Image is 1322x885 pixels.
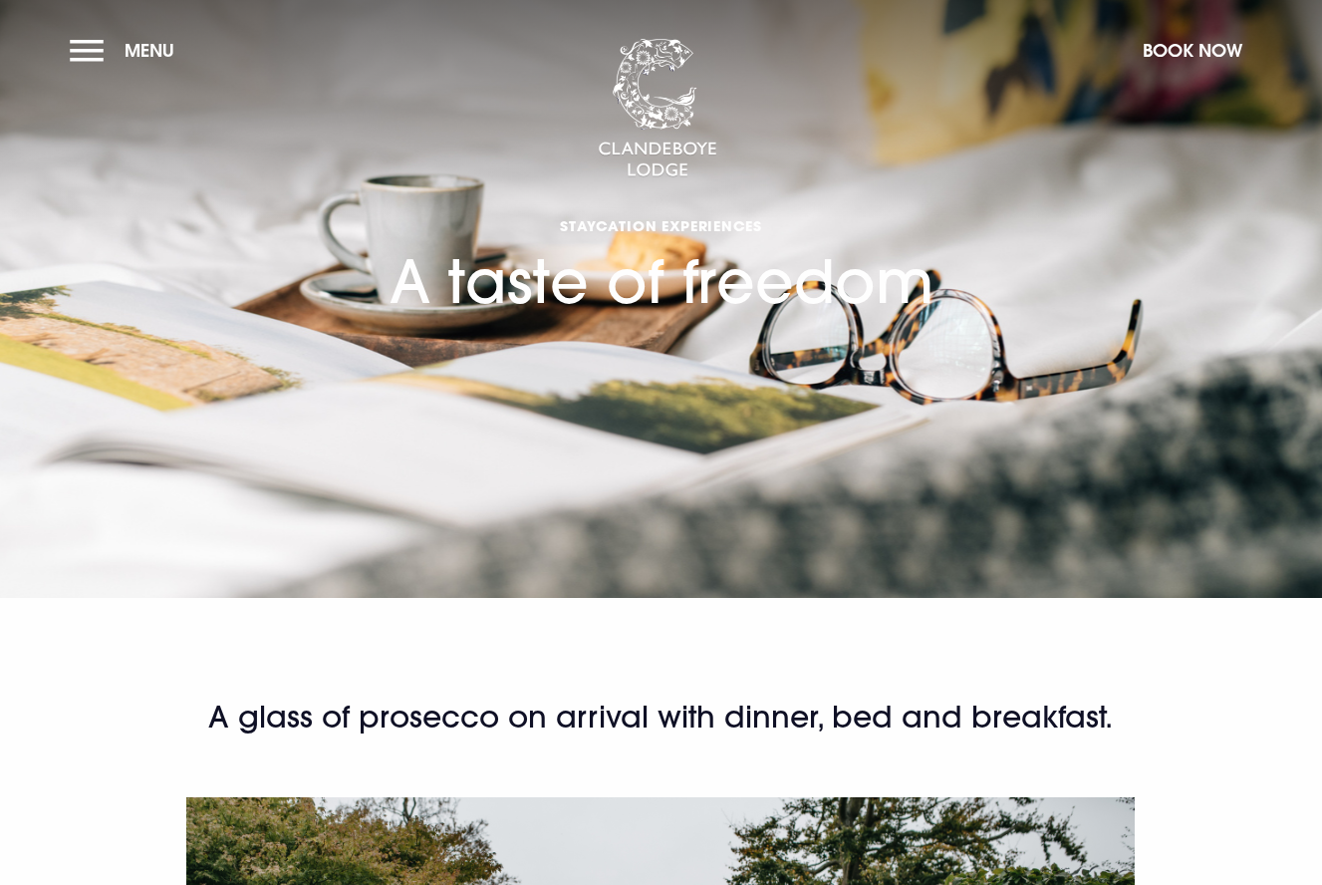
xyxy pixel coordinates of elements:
button: Menu [70,29,184,72]
span: Menu [125,39,174,62]
img: Clandeboye Lodge [598,39,717,178]
span: Staycation Experiences [390,216,933,235]
button: Book Now [1133,29,1252,72]
h2: A glass of prosecco on arrival with dinner, bed and breakfast. [186,698,1135,737]
h1: A taste of freedom [390,107,933,317]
